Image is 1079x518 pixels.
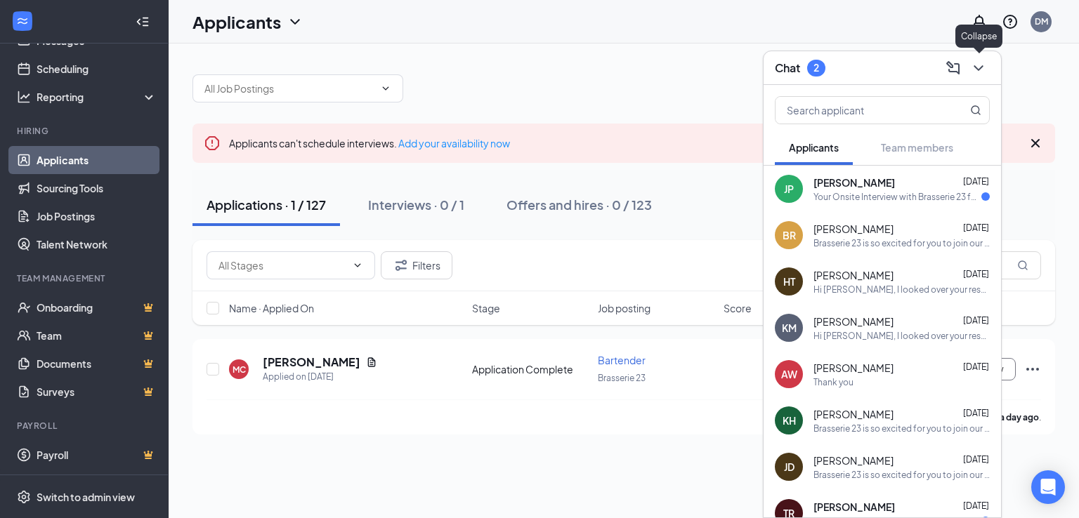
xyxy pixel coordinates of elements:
div: Brasserie 23 is so excited for you to join our team! Do you know anyone else who might be interes... [813,469,990,481]
div: BR [783,228,796,242]
span: [PERSON_NAME] [813,407,894,421]
div: MC [233,364,246,376]
div: AW [781,367,797,381]
input: Search applicant [776,97,942,124]
span: [DATE] [963,176,989,187]
div: KM [782,321,797,335]
div: KH [783,413,796,427]
a: Add your availability now [398,137,510,150]
div: Application Complete [472,362,589,376]
div: Hi [PERSON_NAME], I looked over your resume and would like you to come in for an interview. I hav... [813,284,990,295]
div: Brasserie 23 is so excited for you to join our team! Do you know anyone else who might be interes... [813,423,990,434]
h5: [PERSON_NAME] [263,354,360,370]
button: Filter Filters [381,251,452,279]
svg: Ellipses [1024,361,1041,378]
span: [DATE] [963,315,989,326]
div: Collapse [955,25,1002,48]
a: SurveysCrown [37,378,157,406]
div: Applied on [DATE] [263,370,377,384]
svg: Notifications [971,13,988,30]
div: Payroll [17,420,154,432]
div: Offers and hires · 0 / 123 [506,196,652,213]
input: All Job Postings [204,81,374,96]
svg: WorkstreamLogo [15,14,30,28]
div: Team Management [17,272,154,284]
span: Score [724,301,752,315]
span: Team members [881,141,953,154]
a: Job Postings [37,202,157,230]
span: [PERSON_NAME] [813,175,895,190]
svg: QuestionInfo [1002,13,1019,30]
span: [DATE] [963,223,989,233]
a: TeamCrown [37,321,157,350]
svg: MagnifyingGlass [970,105,981,116]
svg: ChevronDown [287,13,303,30]
svg: Collapse [136,15,150,29]
a: DocumentsCrown [37,350,157,378]
svg: ChevronDown [380,83,391,94]
span: Name · Applied On [229,301,314,315]
span: [DATE] [963,408,989,418]
span: [DATE] [963,269,989,279]
div: JD [784,460,794,474]
svg: Cross [1027,135,1044,152]
svg: ChevronDown [352,260,363,271]
span: Applicants can't schedule interviews. [229,137,510,150]
svg: Document [366,357,377,368]
div: Brasserie 23 is so excited for you to join our team! Do you know anyone else who might be interes... [813,237,990,249]
span: [PERSON_NAME] [813,500,895,514]
input: All Stages [218,258,346,273]
svg: Settings [17,490,31,504]
a: Talent Network [37,230,157,258]
div: JP [784,182,794,196]
span: Job posting [598,301,650,315]
a: Scheduling [37,55,157,83]
a: OnboardingCrown [37,293,157,321]
button: ComposeMessage [942,57,964,79]
svg: Error [204,135,221,152]
div: DM [1035,15,1048,27]
div: HT [783,274,795,288]
span: [DATE] [963,361,989,372]
div: Thank you [813,376,854,388]
span: Brasserie 23 [598,373,646,383]
span: Bartender [598,354,646,366]
div: Applications · 1 / 127 [207,196,326,213]
span: [PERSON_NAME] [813,361,894,375]
a: Applicants [37,146,157,174]
svg: MagnifyingGlass [1017,260,1028,271]
svg: ComposeMessage [945,60,962,77]
div: Interviews · 0 / 1 [368,196,464,213]
a: Sourcing Tools [37,174,157,202]
span: Applicants [789,141,839,154]
span: [PERSON_NAME] [813,268,894,282]
h3: Chat [775,60,800,76]
b: a day ago [1000,412,1039,423]
div: Hiring [17,125,154,137]
button: ChevronDown [967,57,990,79]
div: Switch to admin view [37,490,135,504]
div: 2 [813,62,819,74]
span: [PERSON_NAME] [813,314,894,328]
a: PayrollCrown [37,441,157,469]
div: Reporting [37,90,157,104]
svg: Analysis [17,90,31,104]
h1: Applicants [192,10,281,34]
span: [DATE] [963,500,989,511]
div: Hi [PERSON_NAME], I looked over your resume and would like you to come in for an interview. I hav... [813,330,990,342]
span: [PERSON_NAME] [813,222,894,236]
span: [PERSON_NAME] [813,453,894,467]
span: [DATE] [963,454,989,465]
div: Your Onsite Interview with Brasserie 23 for the Server position is coming up on [DATE] 3:30 PM. T... [813,191,981,203]
div: Open Intercom Messenger [1031,470,1065,504]
span: Stage [472,301,500,315]
svg: Filter [393,257,410,274]
svg: ChevronDown [970,60,987,77]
